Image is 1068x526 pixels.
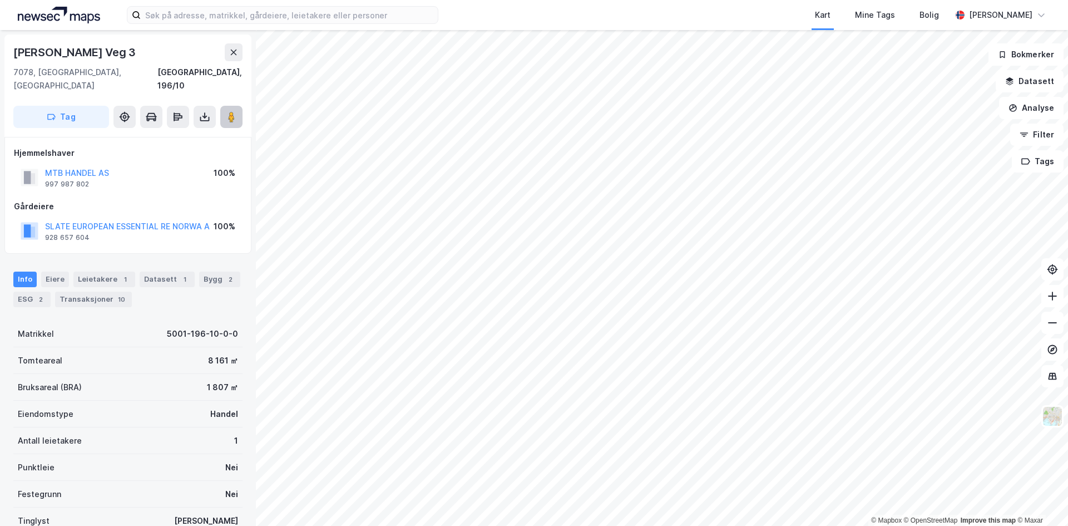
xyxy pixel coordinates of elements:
[13,106,109,128] button: Tag
[13,43,138,61] div: [PERSON_NAME] Veg 3
[999,97,1064,119] button: Analyse
[855,8,895,22] div: Mine Tags
[18,327,54,341] div: Matrikkel
[214,220,235,233] div: 100%
[13,272,37,287] div: Info
[871,517,902,524] a: Mapbox
[207,381,238,394] div: 1 807 ㎡
[14,200,242,213] div: Gårdeiere
[13,292,51,307] div: ESG
[18,488,61,501] div: Festegrunn
[18,434,82,448] div: Antall leietakere
[18,381,82,394] div: Bruksareal (BRA)
[45,180,89,189] div: 997 987 802
[919,8,939,22] div: Bolig
[179,274,190,285] div: 1
[214,166,235,180] div: 100%
[157,66,243,92] div: [GEOGRAPHIC_DATA], 196/10
[120,274,131,285] div: 1
[1010,124,1064,146] button: Filter
[1042,406,1063,427] img: Z
[167,327,238,341] div: 5001-196-10-0-0
[73,272,135,287] div: Leietakere
[55,292,132,307] div: Transaksjoner
[13,66,157,92] div: 7078, [GEOGRAPHIC_DATA], [GEOGRAPHIC_DATA]
[14,146,242,160] div: Hjemmelshaver
[35,294,46,305] div: 2
[988,43,1064,66] button: Bokmerker
[140,272,195,287] div: Datasett
[961,517,1016,524] a: Improve this map
[141,7,438,23] input: Søk på adresse, matrikkel, gårdeiere, leietakere eller personer
[904,517,958,524] a: OpenStreetMap
[1012,473,1068,526] iframe: Chat Widget
[225,274,236,285] div: 2
[210,407,238,421] div: Handel
[45,233,90,242] div: 928 657 604
[1012,473,1068,526] div: Kontrollprogram for chat
[996,70,1064,92] button: Datasett
[18,354,62,367] div: Tomteareal
[18,7,100,23] img: logo.a4113a55bc3d86da70a041830d287a7e.svg
[225,461,238,474] div: Nei
[234,434,238,448] div: 1
[18,407,73,421] div: Eiendomstype
[208,354,238,367] div: 8 161 ㎡
[116,294,127,305] div: 10
[225,488,238,501] div: Nei
[18,461,55,474] div: Punktleie
[969,8,1032,22] div: [PERSON_NAME]
[815,8,830,22] div: Kart
[1012,150,1064,173] button: Tags
[199,272,240,287] div: Bygg
[41,272,69,287] div: Eiere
